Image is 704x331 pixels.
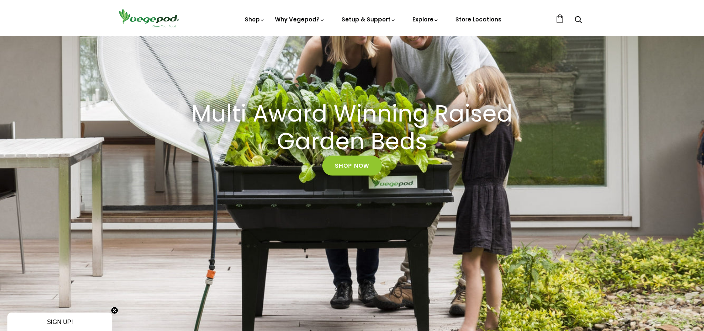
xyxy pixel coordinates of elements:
[412,16,439,23] a: Explore
[7,313,112,331] div: SIGN UP!Close teaser
[47,319,73,325] span: SIGN UP!
[575,17,582,24] a: Search
[177,100,528,156] a: Multi Award Winning Raised Garden Beds
[322,156,382,175] a: Shop Now
[275,16,325,23] a: Why Vegepod?
[245,16,265,23] a: Shop
[455,16,501,23] a: Store Locations
[116,7,182,28] img: Vegepod
[186,100,518,156] h2: Multi Award Winning Raised Garden Beds
[341,16,396,23] a: Setup & Support
[111,307,118,314] button: Close teaser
